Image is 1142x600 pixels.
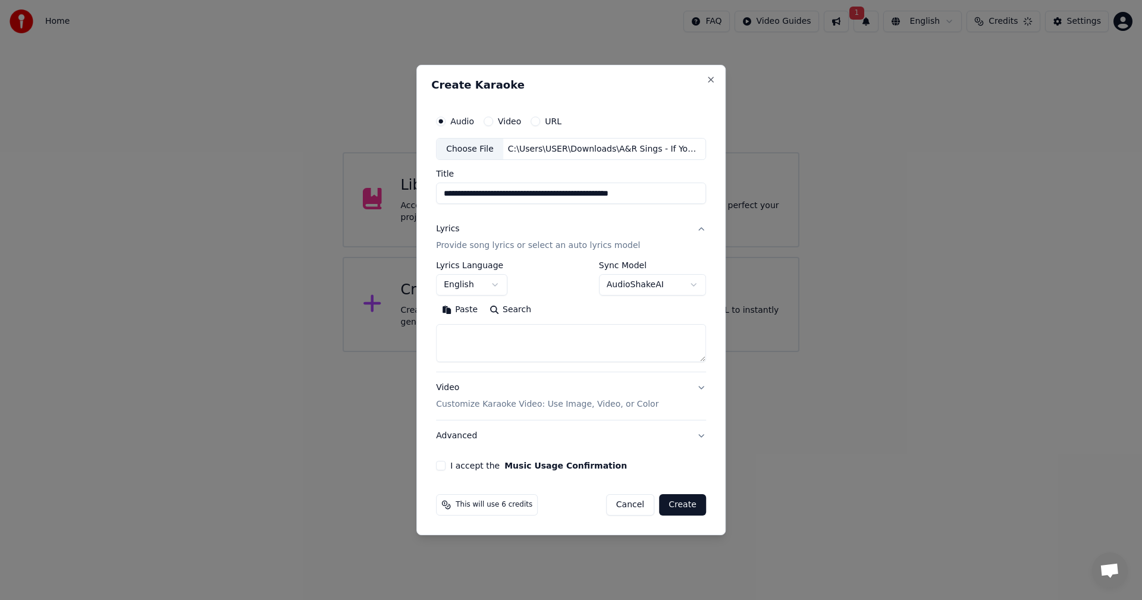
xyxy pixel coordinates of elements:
div: Choose File [437,139,503,160]
p: Customize Karaoke Video: Use Image, Video, or Color [436,398,658,410]
label: Title [436,170,706,178]
label: Audio [450,117,474,125]
div: Video [436,382,658,411]
button: LyricsProvide song lyrics or select an auto lyrics model [436,214,706,262]
button: Paste [436,301,484,320]
label: Video [498,117,521,125]
label: Lyrics Language [436,262,507,270]
p: Provide song lyrics or select an auto lyrics model [436,240,640,252]
label: I accept the [450,461,627,470]
button: Advanced [436,420,706,451]
div: Lyrics [436,224,459,235]
h2: Create Karaoke [431,80,711,90]
div: C:\Users\USER\Downloads\A&R Sings - If You're Not The One (Cover)\A&R Sings - If You're Not The O... [503,143,705,155]
button: VideoCustomize Karaoke Video: Use Image, Video, or Color [436,373,706,420]
span: This will use 6 credits [456,500,532,510]
button: Search [484,301,537,320]
label: Sync Model [599,262,706,270]
button: I accept the [504,461,627,470]
div: LyricsProvide song lyrics or select an auto lyrics model [436,262,706,372]
label: URL [545,117,561,125]
button: Create [659,494,706,516]
button: Cancel [606,494,654,516]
